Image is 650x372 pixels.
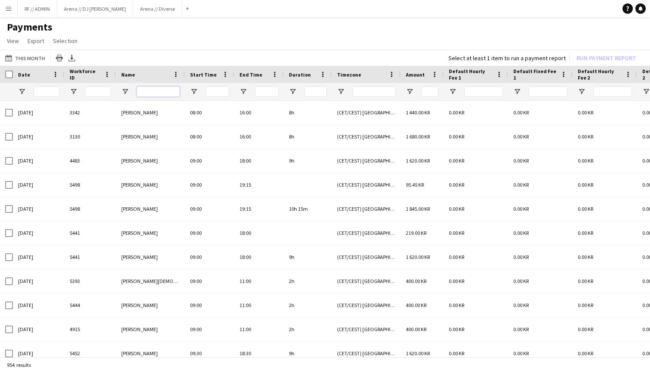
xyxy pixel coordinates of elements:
div: 0.00 KR [508,101,573,124]
button: Open Filter Menu [121,88,129,95]
div: 5498 [64,173,116,197]
span: [PERSON_NAME] [121,302,158,308]
div: 0.00 KR [508,197,573,221]
div: 0.00 KR [444,221,508,245]
div: 0.00 KR [573,101,637,124]
div: [DATE] [13,101,64,124]
span: Default Hourly Fee 1 [449,68,493,81]
div: 0.00 KR [573,221,637,245]
div: 0.00 KR [573,125,637,148]
span: 219.00 KR [406,230,426,236]
button: Arena // DJ [PERSON_NAME] [57,0,133,17]
div: 0.00 KR [444,293,508,317]
button: Open Filter Menu [70,88,77,95]
input: Default Hourly Fee 2 Filter Input [593,86,632,97]
div: 16:00 [234,125,284,148]
div: 0.00 KR [573,149,637,172]
div: 10h 15m [284,197,332,221]
input: Start Time Filter Input [205,86,229,97]
span: 400.00 KR [406,278,426,284]
span: Workforce ID [70,68,101,81]
div: 09:00 [185,245,234,269]
span: 400.00 KR [406,326,426,332]
div: Select at least 1 item to run a payment report [448,54,566,62]
input: Timezone Filter Input [353,86,396,97]
div: [DATE] [13,341,64,365]
div: 09:00 [185,197,234,221]
span: 400.00 KR [406,302,426,308]
div: [DATE] [13,125,64,148]
span: [PERSON_NAME][DEMOGRAPHIC_DATA] [121,278,209,284]
div: [DATE] [13,149,64,172]
div: (CET/CEST) [GEOGRAPHIC_DATA] [332,221,401,245]
button: RF // ADMIN [18,0,57,17]
div: 0.00 KR [444,149,508,172]
div: 0.00 KR [444,245,508,269]
div: 0.00 KR [508,293,573,317]
div: 0.00 KR [508,269,573,293]
input: Default Hourly Fee 1 Filter Input [464,86,503,97]
span: 1 680.00 KR [406,133,430,140]
span: Amount [406,71,425,78]
div: 2h [284,293,332,317]
div: [DATE] [13,197,64,221]
div: 0.00 KR [508,149,573,172]
div: (CET/CEST) [GEOGRAPHIC_DATA] [332,125,401,148]
div: 18:00 [234,221,284,245]
button: Open Filter Menu [642,88,650,95]
input: Workforce ID Filter Input [85,86,111,97]
div: [DATE] [13,317,64,341]
div: 09:00 [185,293,234,317]
div: (CET/CEST) [GEOGRAPHIC_DATA] [332,101,401,124]
div: 11:00 [234,317,284,341]
span: [PERSON_NAME] [121,157,158,164]
div: 5452 [64,341,116,365]
span: [PERSON_NAME] [121,350,158,357]
span: [PERSON_NAME] [121,206,158,212]
div: 0.00 KR [573,317,637,341]
input: Amount Filter Input [421,86,438,97]
div: 09:00 [185,269,234,293]
div: 5393 [64,269,116,293]
div: 09:00 [185,173,234,197]
div: 2h [284,317,332,341]
input: Name Filter Input [137,86,180,97]
div: 0.00 KR [573,293,637,317]
div: 0.00 KR [444,269,508,293]
button: This Month [3,53,47,63]
div: 0.00 KR [508,173,573,197]
div: 0.00 KR [444,341,508,365]
span: Default Hourly Fee 2 [578,68,622,81]
span: Start Time [190,71,217,78]
div: [DATE] [13,173,64,197]
span: [PERSON_NAME] [121,133,158,140]
div: 4915 [64,317,116,341]
button: Open Filter Menu [406,88,414,95]
div: [DATE] [13,245,64,269]
div: 0.00 KR [573,341,637,365]
button: Open Filter Menu [190,88,198,95]
span: End Time [239,71,262,78]
span: [PERSON_NAME] [121,181,158,188]
app-action-btn: Export XLSX [67,53,77,63]
input: End Time Filter Input [255,86,279,97]
input: Default Fixed Fee 1 Filter Input [529,86,567,97]
button: Open Filter Menu [513,88,521,95]
div: (CET/CEST) [GEOGRAPHIC_DATA] [332,269,401,293]
a: Export [24,35,48,46]
button: Open Filter Menu [578,88,586,95]
div: 9h [284,341,332,365]
span: 1 620.00 KR [406,350,430,357]
span: 1 620.00 KR [406,157,430,164]
button: Open Filter Menu [289,88,297,95]
div: (CET/CEST) [GEOGRAPHIC_DATA] [332,173,401,197]
div: 09:00 [185,149,234,172]
button: Open Filter Menu [449,88,457,95]
div: 0.00 KR [508,221,573,245]
div: 0.00 KR [573,173,637,197]
div: 08:00 [185,101,234,124]
div: 0.00 KR [573,245,637,269]
div: 0.00 KR [508,317,573,341]
div: 8h [284,101,332,124]
div: 18:30 [234,341,284,365]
